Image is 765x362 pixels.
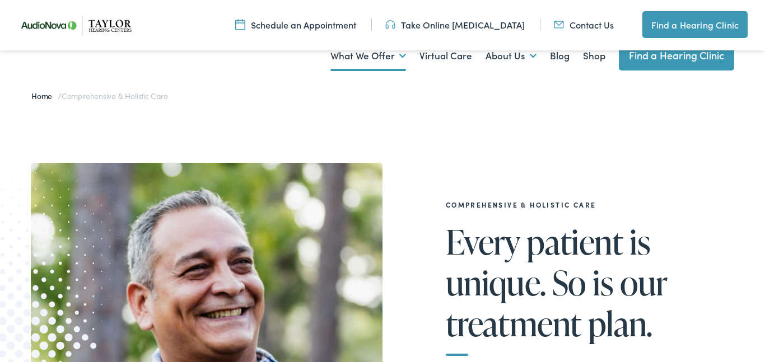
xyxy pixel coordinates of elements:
[235,18,356,31] a: Schedule an Appointment
[446,201,715,209] h2: Comprehensive & Holistic Care
[446,223,520,260] span: Every
[385,18,395,31] img: utility icon
[554,18,614,31] a: Contact Us
[419,35,472,77] a: Virtual Care
[554,18,564,31] img: utility icon
[619,40,735,70] a: Find a Hearing Clinic
[235,18,245,31] img: utility icon
[526,223,623,260] span: patient
[550,35,570,77] a: Blog
[31,90,168,101] span: /
[446,305,582,342] span: treatment
[31,90,58,101] a: Home
[583,35,605,77] a: Shop
[620,264,668,301] span: our
[330,35,406,77] a: What We Offer
[593,264,613,301] span: is
[552,264,586,301] span: So
[385,18,525,31] a: Take Online [MEDICAL_DATA]
[62,90,168,101] span: Comprehensive & Holistic Care
[588,305,652,342] span: plan.
[486,35,537,77] a: About Us
[446,264,546,301] span: unique.
[642,11,748,38] a: Find a Hearing Clinic
[629,223,650,260] span: is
